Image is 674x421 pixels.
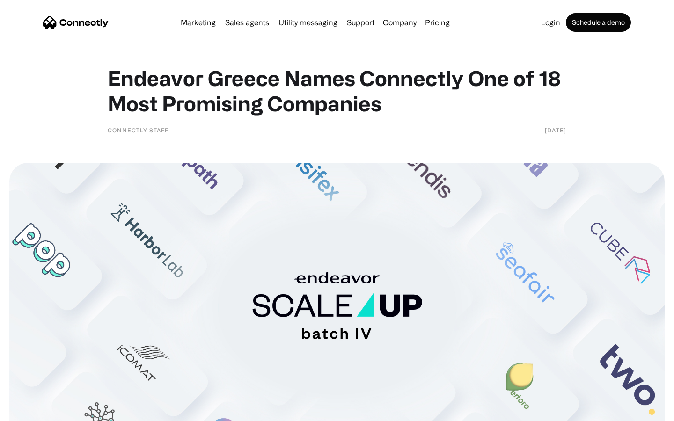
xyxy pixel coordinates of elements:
[9,405,56,418] aside: Language selected: English
[343,19,378,26] a: Support
[19,405,56,418] ul: Language list
[177,19,220,26] a: Marketing
[275,19,341,26] a: Utility messaging
[108,125,168,135] div: Connectly Staff
[545,125,566,135] div: [DATE]
[221,19,273,26] a: Sales agents
[537,19,564,26] a: Login
[566,13,631,32] a: Schedule a demo
[108,65,566,116] h1: Endeavor Greece Names Connectly One of 18 Most Promising Companies
[421,19,454,26] a: Pricing
[383,16,417,29] div: Company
